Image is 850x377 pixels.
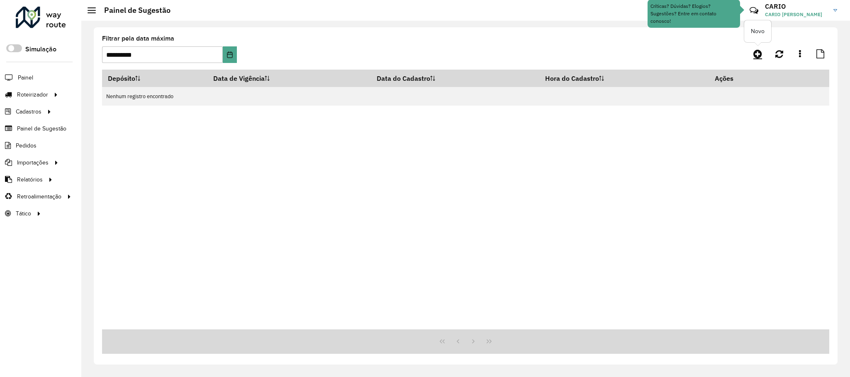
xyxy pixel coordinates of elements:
[539,70,709,87] th: Hora do Cadastro
[745,2,763,19] a: Contato Rápido
[18,73,33,82] span: Painel
[17,192,61,201] span: Retroalimentação
[17,175,43,184] span: Relatórios
[16,209,31,218] span: Tático
[17,124,66,133] span: Painel de Sugestão
[16,141,37,150] span: Pedidos
[16,107,41,116] span: Cadastros
[17,158,49,167] span: Importações
[765,11,827,18] span: CARIO [PERSON_NAME]
[207,70,371,87] th: Data de Vigência
[371,70,539,87] th: Data do Cadastro
[744,20,771,42] div: Novo
[765,2,827,10] h3: CARIO
[102,34,174,43] label: Filtrar pela data máxima
[709,70,759,87] th: Ações
[102,87,829,106] td: Nenhum registro encontrado
[25,44,56,54] label: Simulação
[102,70,207,87] th: Depósito
[17,90,48,99] span: Roteirizador
[223,46,237,63] button: Choose Date
[96,6,170,15] h2: Painel de Sugestão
